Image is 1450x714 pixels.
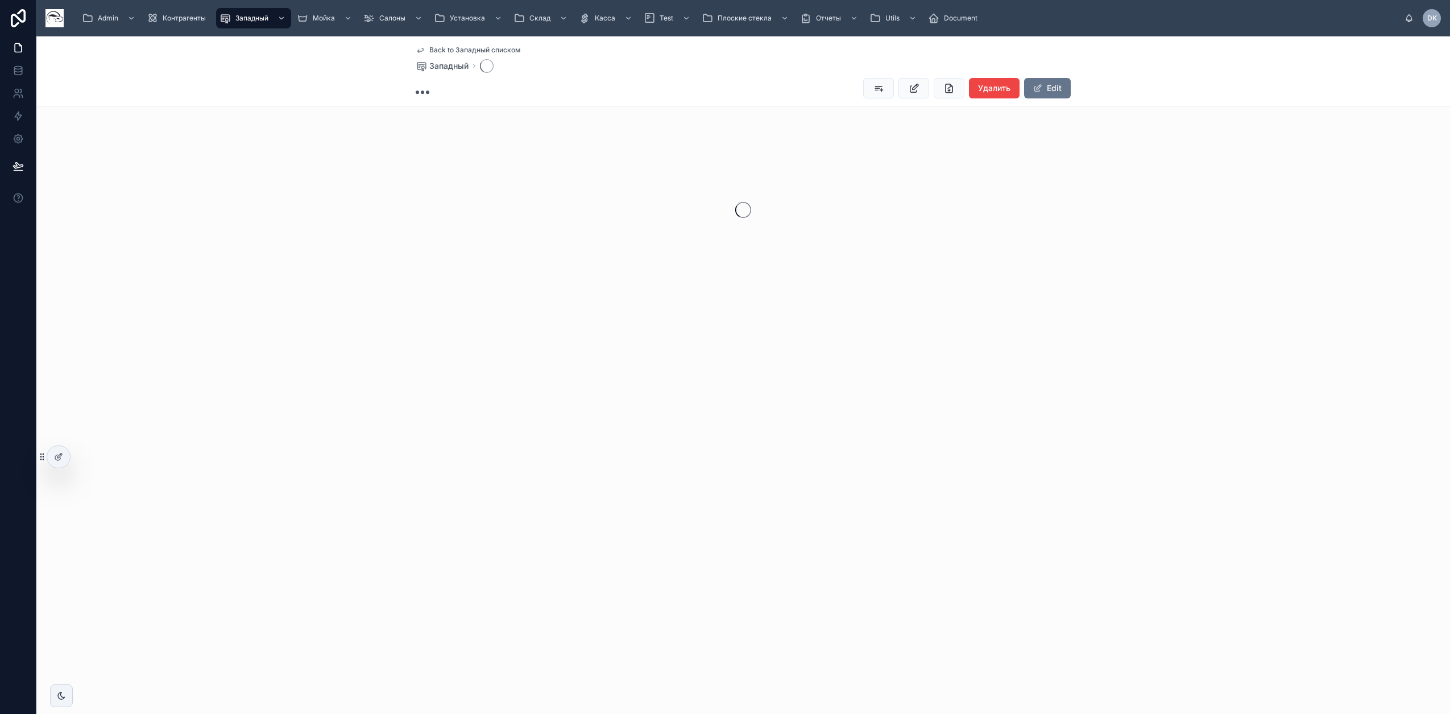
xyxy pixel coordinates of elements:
[660,14,673,23] span: Test
[429,46,520,55] span: Back to Западный списком
[143,8,214,28] a: Контрагенты
[235,14,268,23] span: Западный
[416,46,520,55] a: Back to Западный списком
[885,14,900,23] span: Utils
[98,14,118,23] span: Admin
[73,6,1405,31] div: scrollable content
[575,8,638,28] a: Касса
[360,8,428,28] a: Салоны
[925,8,985,28] a: Document
[944,14,977,23] span: Document
[379,14,405,23] span: Салоны
[978,82,1010,94] span: Удалить
[429,60,469,72] span: Западный
[969,78,1020,98] button: Удалить
[163,14,206,23] span: Контрагенты
[595,14,615,23] span: Касса
[1427,14,1437,23] span: DK
[293,8,358,28] a: Мойка
[718,14,772,23] span: Плоские стекла
[416,60,469,72] a: Западный
[698,8,794,28] a: Плоские стекла
[529,14,550,23] span: Склад
[640,8,696,28] a: Test
[45,9,64,27] img: App logo
[797,8,864,28] a: Отчеты
[866,8,922,28] a: Utils
[816,14,841,23] span: Отчеты
[216,8,291,28] a: Западный
[313,14,335,23] span: Мойка
[510,8,573,28] a: Склад
[450,14,485,23] span: Установка
[1024,78,1071,98] button: Edit
[430,8,508,28] a: Установка
[78,8,141,28] a: Admin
